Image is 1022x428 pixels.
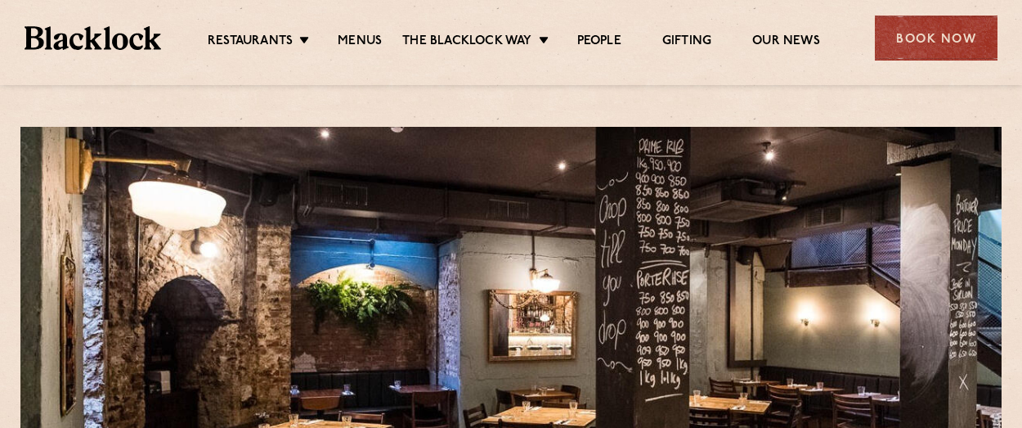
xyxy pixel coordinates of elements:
[752,34,820,52] a: Our News
[338,34,382,52] a: Menus
[208,34,293,52] a: Restaurants
[577,34,621,52] a: People
[662,34,711,52] a: Gifting
[875,16,997,61] div: Book Now
[25,26,161,49] img: BL_Textured_Logo-footer-cropped.svg
[402,34,531,52] a: The Blacklock Way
